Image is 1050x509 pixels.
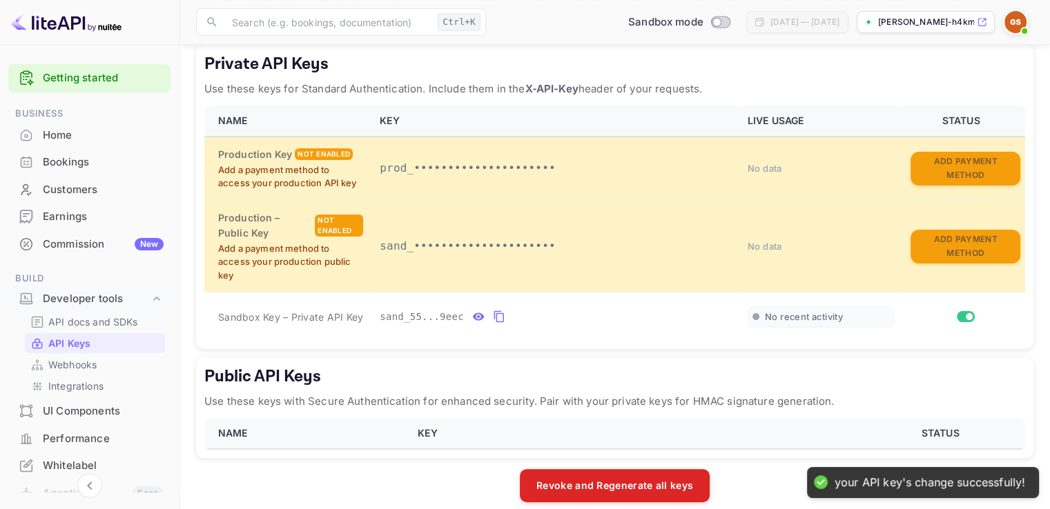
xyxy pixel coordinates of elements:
th: LIVE USAGE [739,106,902,137]
p: sand_••••••••••••••••••••• [380,238,731,254]
div: your API key's change successfully! [835,475,1025,490]
button: Collapse navigation [77,473,102,498]
a: Getting started [43,70,164,86]
a: API docs and SDKs [30,315,159,329]
div: [DATE] — [DATE] [770,16,839,28]
div: Not enabled [315,214,363,237]
div: UI Components [43,403,164,419]
p: [PERSON_NAME]-h4kmi.n... [878,16,974,28]
a: Whitelabel [8,452,171,478]
th: NAME [204,106,371,137]
th: KEY [409,418,861,449]
div: Home [8,122,171,149]
div: Earnings [43,209,164,225]
p: Integrations [48,379,104,393]
div: Performance [8,426,171,452]
a: Bookings [8,149,171,174]
span: No data [748,163,782,174]
button: Revoke and Regenerate all keys [520,469,710,502]
th: STATUS [902,106,1025,137]
p: Use these keys for Standard Authentication. Include them in the header of your requests. [204,81,1025,97]
div: Not enabled [295,148,353,160]
div: Customers [8,177,171,203]
p: Add a payment method to access your production public key [218,242,363,283]
img: Gurpreet singh [1004,11,1027,33]
a: Earnings [8,203,171,229]
strong: X-API-Key [525,82,578,95]
div: Commission [43,237,164,252]
a: Add Payment Method [911,239,1020,251]
span: No recent activity [765,311,843,323]
p: API Keys [48,336,90,350]
div: CommissionNew [8,231,171,258]
a: Integrations [30,379,159,393]
a: Performance [8,426,171,451]
div: Bookings [8,149,171,176]
th: KEY [371,106,739,137]
div: Webhooks [25,355,165,375]
p: API docs and SDKs [48,315,138,329]
div: Earnings [8,203,171,230]
span: No data [748,241,782,252]
input: Search (e.g. bookings, documentation) [224,8,432,36]
div: Ctrl+K [438,13,480,31]
div: Customers [43,182,164,198]
div: Switch to Production mode [623,14,735,30]
p: Use these keys with Secure Authentication for enhanced security. Pair with your private keys for ... [204,393,1025,410]
h5: Private API Keys [204,53,1025,75]
a: Webhooks [30,357,159,372]
div: UI Components [8,398,171,425]
div: API docs and SDKs [25,312,165,332]
th: NAME [204,418,409,449]
div: Performance [43,431,164,447]
a: Add Payment Method [911,161,1020,173]
a: Home [8,122,171,148]
span: Business [8,106,171,121]
div: API Keys [25,333,165,353]
a: CommissionNew [8,231,171,257]
div: Whitelabel [43,458,164,474]
h6: Production – Public Key [218,210,312,241]
a: API Keys [30,336,159,350]
img: LiteAPI logo [11,11,121,33]
div: Home [43,128,164,143]
p: Webhooks [48,357,97,372]
span: Build [8,271,171,286]
div: Bookings [43,154,164,170]
div: Getting started [8,64,171,92]
div: Whitelabel [8,452,171,479]
p: Add a payment method to access your production API key [218,163,363,190]
span: Sandbox mode [628,14,703,30]
span: sand_55...9eec [380,310,464,324]
p: prod_••••••••••••••••••••• [380,160,731,177]
a: Customers [8,177,171,202]
div: Developer tools [8,287,171,311]
th: STATUS [861,418,1025,449]
button: Add Payment Method [911,152,1020,186]
h5: Public API Keys [204,366,1025,388]
div: New [135,238,164,250]
a: UI Components [8,398,171,423]
div: Integrations [25,376,165,396]
table: private api keys table [204,106,1025,341]
button: Add Payment Method [911,230,1020,263]
div: Developer tools [43,291,150,307]
span: Sandbox Key – Private API Key [218,311,363,323]
table: public api keys table [204,418,1025,450]
h6: Production Key [218,147,292,162]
